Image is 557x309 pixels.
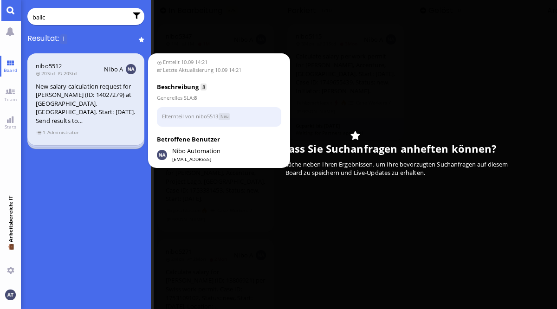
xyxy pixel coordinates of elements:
[7,242,14,263] span: 💼 Arbeitsbereich: IT
[37,129,46,136] span: 1 Elemente anzeigen
[172,156,220,162] span: [EMAIL_ADDRESS]
[157,58,282,66] span: Erstellt 10.09 14:21
[157,83,199,91] span: Beschreibung
[201,84,206,90] span: 8
[47,129,79,136] span: Administrator
[157,94,197,101] span: :
[60,34,67,44] span: 1
[2,96,19,103] span: Team
[126,64,136,74] img: NA
[157,150,167,160] img: Nibo Automation
[58,70,79,77] span: 20Std
[36,82,136,125] div: New salary calculation request for [PERSON_NAME] (ID: 14027279) at [GEOGRAPHIC_DATA], [GEOGRAPHIC...
[157,94,193,101] span: Generelles SLA
[5,290,15,300] img: Du
[27,33,59,43] span: Resultat:
[36,62,62,70] a: nibo5512
[162,112,218,119] a: Elternteil von nibo5513
[157,135,282,144] h3: Betroffene Benutzer
[172,147,220,156] span: automation@nibo.ai
[32,12,127,22] input: Abfrage oder /, um zu filtern
[104,65,123,73] span: Nibo A
[2,123,19,130] span: Stats
[157,66,282,74] span: Letzte Aktualisierung 10.09 14:21
[36,70,58,77] span: 20Std
[194,94,197,101] strong: 8
[219,113,230,120] span: Status
[1,67,19,73] span: Board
